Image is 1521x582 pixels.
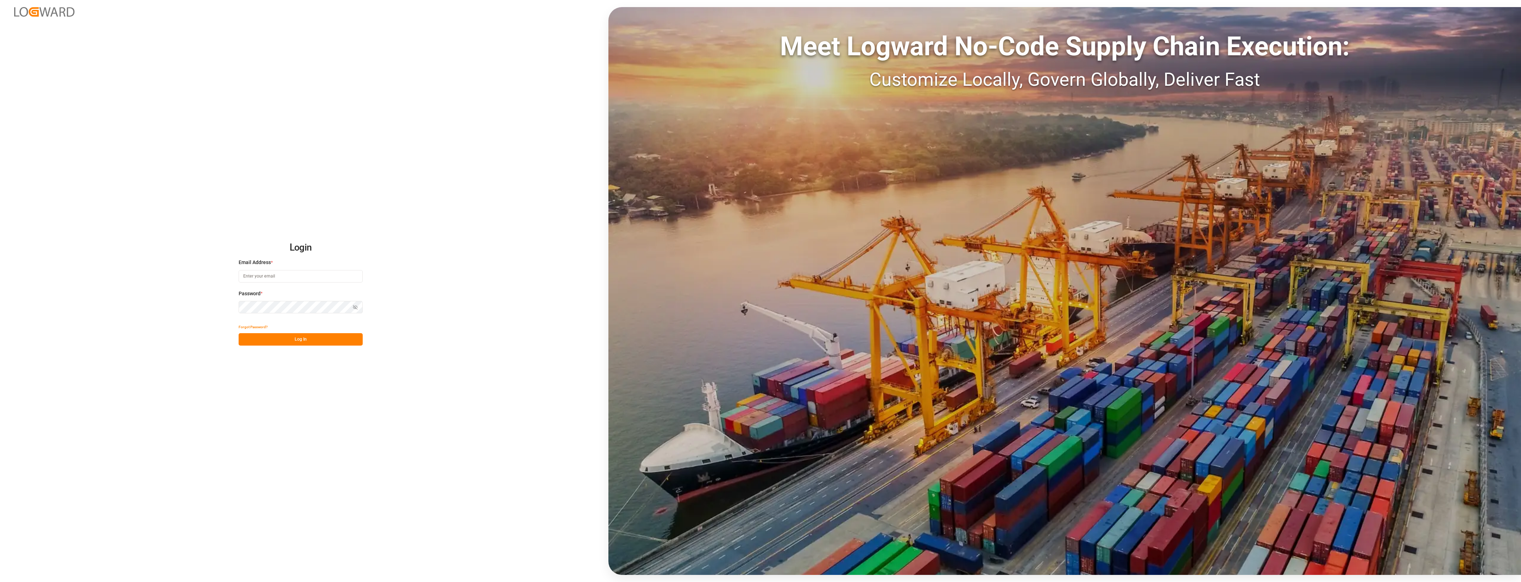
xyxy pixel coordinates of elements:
div: Meet Logward No-Code Supply Chain Execution: [608,27,1521,66]
button: Forgot Password? [239,321,268,333]
button: Log In [239,333,363,346]
div: Customize Locally, Govern Globally, Deliver Fast [608,66,1521,94]
h2: Login [239,236,363,259]
span: Email Address [239,259,271,266]
span: Password [239,290,261,297]
input: Enter your email [239,270,363,282]
img: Logward_new_orange.png [14,7,74,17]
